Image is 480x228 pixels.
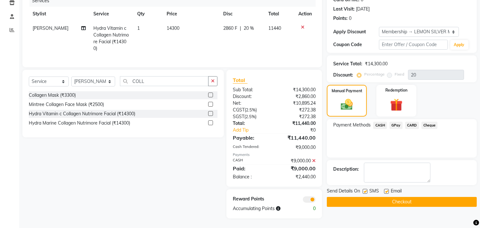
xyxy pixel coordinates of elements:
span: 1 [137,25,140,31]
div: Net: [228,100,274,107]
th: Stylist [29,7,90,21]
div: Last Visit: [333,6,355,12]
div: ₹2,440.00 [274,174,321,180]
div: ₹9,000.00 [274,165,321,172]
span: Cheque [421,122,438,129]
input: Enter Offer / Coupon Code [379,40,447,50]
div: [DATE] [356,6,370,12]
div: Discount: [228,93,274,100]
div: Payments [233,152,316,158]
div: Points: [333,15,348,22]
input: Search or Scan [120,76,209,86]
button: Checkout [327,197,477,207]
span: 2.5% [246,107,256,112]
div: Mintree Collagen Face Mask (₹2500) [29,101,104,108]
th: Action [295,7,316,21]
img: _cash.svg [337,98,356,111]
div: ₹9,000.00 [274,144,321,151]
span: Send Details On [327,188,360,196]
div: Hydra Vitamin c Collagen Nutrimore Facial (₹14300) [29,110,135,117]
button: Apply [450,40,468,50]
div: Reward Points [228,196,274,203]
span: 20 % [244,25,254,32]
div: ₹2,860.00 [274,93,321,100]
div: Paid: [228,165,274,172]
span: CGST [233,107,245,113]
div: 0 [297,205,320,212]
span: GPay [390,122,403,129]
span: 14300 [167,25,179,31]
span: Email [391,188,402,196]
div: Sub Total: [228,86,274,93]
span: Total [233,77,248,84]
th: Price [163,7,220,21]
div: ₹10,895.24 [274,100,321,107]
div: ₹0 [282,127,321,134]
div: Collagen Mask (₹3300) [29,92,76,99]
div: ₹272.38 [274,107,321,113]
div: ( ) [228,113,274,120]
span: Hydra Vitamin c Collagen Nutrimore Facial (₹14300) [93,25,129,51]
span: CASH [373,122,387,129]
th: Disc [220,7,265,21]
span: CARD [405,122,419,129]
div: Accumulating Points [228,205,297,212]
span: [PERSON_NAME] [33,25,68,31]
span: SGST [233,114,244,119]
th: Service [90,7,133,21]
div: Hydra Marine Collagen Nutrimore Facial (₹14300) [29,120,130,126]
div: Apply Discount [333,28,379,35]
div: ₹14,300.00 [365,61,388,67]
span: 2860 F [224,25,238,32]
div: 0 [349,15,351,22]
label: Manual Payment [332,88,362,94]
div: Service Total: [333,61,362,67]
div: ( ) [228,107,274,113]
div: ₹14,300.00 [274,86,321,93]
div: Coupon Code [333,41,379,48]
label: Fixed [395,71,404,77]
div: Payable: [228,134,274,142]
span: 2.5% [246,114,255,119]
span: | [240,25,241,32]
img: _gift.svg [386,97,406,113]
label: Percentage [364,71,385,77]
th: Total [264,7,295,21]
div: Discount: [333,72,353,78]
a: Add Tip [228,127,282,134]
div: CASH [228,158,274,164]
div: ₹11,440.00 [274,120,321,127]
div: Description: [333,166,359,173]
div: Cash Tendered: [228,144,274,151]
span: Payment Methods [333,122,371,128]
div: ₹11,440.00 [274,134,321,142]
label: Redemption [385,87,407,93]
div: Total: [228,120,274,127]
div: ₹272.38 [274,113,321,120]
div: Balance : [228,174,274,180]
div: ₹9,000.00 [274,158,321,164]
span: 11440 [268,25,281,31]
th: Qty [133,7,163,21]
span: SMS [369,188,379,196]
